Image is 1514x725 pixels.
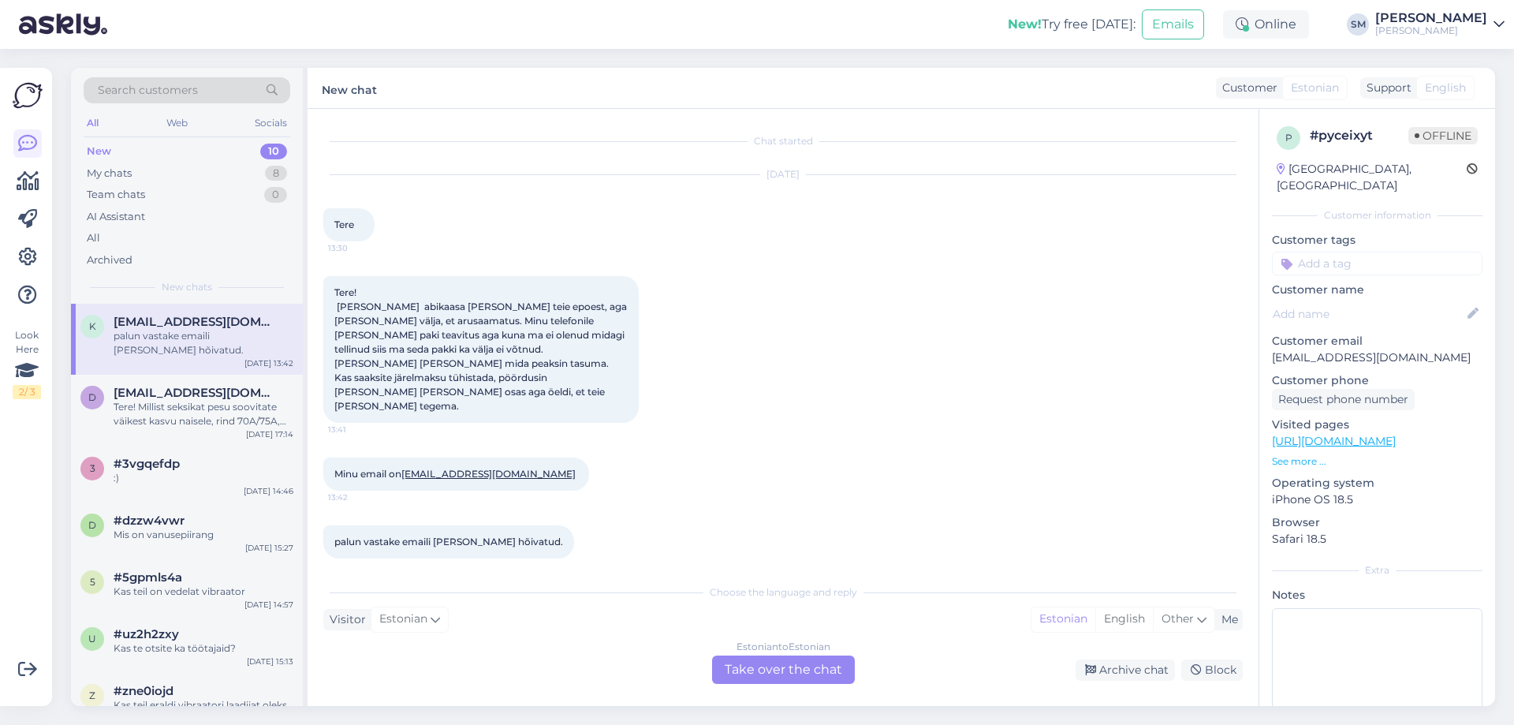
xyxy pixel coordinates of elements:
div: Choose the language and reply [323,585,1243,600]
span: 13:41 [328,424,387,435]
span: u [88,633,96,645]
div: [PERSON_NAME] [1375,12,1487,24]
span: Offline [1408,127,1478,144]
img: Askly Logo [13,80,43,110]
div: Block [1181,660,1243,681]
p: Customer phone [1272,372,1482,389]
div: palun vastake emaili [PERSON_NAME] hõivatud. [114,329,293,357]
span: diannaojala@gmail.com [114,386,278,400]
p: iPhone OS 18.5 [1272,491,1482,508]
div: All [84,113,102,133]
span: 13:42 [328,491,387,503]
div: New [87,144,111,159]
span: Search customers [98,82,198,99]
a: [URL][DOMAIN_NAME] [1272,434,1396,448]
label: New chat [322,77,377,99]
span: Estonian [1291,80,1339,96]
div: Look Here [13,328,41,399]
div: [DATE] 15:13 [247,656,293,667]
span: d [88,519,96,531]
span: #3vgqefdp [114,457,180,471]
div: [DATE] 15:27 [245,542,293,554]
span: #uz2h2zxy [114,627,179,641]
a: [EMAIL_ADDRESS][DOMAIN_NAME] [401,468,576,480]
span: d [88,391,96,403]
div: Extra [1272,563,1482,577]
div: Archived [87,252,132,268]
button: Emails [1142,9,1204,39]
div: SM [1347,13,1369,36]
div: Archive chat [1076,660,1175,681]
p: Safari 18.5 [1272,531,1482,547]
span: #5gpmls4a [114,570,182,585]
div: Online [1223,10,1309,39]
div: 0 [264,187,287,203]
div: Visitor [323,611,366,628]
span: New chats [162,280,212,294]
span: z [89,689,95,701]
span: Tere [334,219,354,230]
span: 13:30 [328,242,387,254]
div: Tere! Millist seksikat pesu soovitate väikest kasvu naisele, rind 70A/75A, pikkus 161cm? Soovin a... [114,400,293,428]
div: Estonian [1031,607,1095,631]
div: [GEOGRAPHIC_DATA], [GEOGRAPHIC_DATA] [1277,161,1467,194]
div: English [1095,607,1153,631]
span: 3 [90,462,95,474]
span: palun vastake emaili [PERSON_NAME] hõivatud. [334,536,563,547]
div: Socials [252,113,290,133]
div: [DATE] [323,167,1243,181]
div: # pyceixyt [1310,126,1408,145]
span: k [89,320,96,332]
span: 5 [90,576,95,588]
div: [DATE] 14:46 [244,485,293,497]
div: Kas teil on vedelat vibraator [114,585,293,599]
p: Customer name [1272,282,1482,298]
div: Kas te otsite ka töötajaid? [114,641,293,656]
div: Customer information [1272,208,1482,222]
div: AI Assistant [87,209,145,225]
div: Mis on vanusepiirang [114,528,293,542]
p: Customer tags [1272,232,1482,249]
p: Operating system [1272,475,1482,491]
div: Support [1360,80,1411,96]
span: #zne0iojd [114,684,173,698]
div: 10 [260,144,287,159]
div: [PERSON_NAME] [1375,24,1487,37]
span: 13:42 [328,559,387,571]
div: Take over the chat [712,656,855,684]
p: [EMAIL_ADDRESS][DOMAIN_NAME] [1272,349,1482,366]
div: Customer [1216,80,1277,96]
p: Browser [1272,514,1482,531]
div: [DATE] 17:14 [246,428,293,440]
span: #dzzw4vwr [114,514,185,528]
p: Notes [1272,587,1482,604]
div: [DATE] 14:57 [244,599,293,611]
div: Request phone number [1272,389,1415,410]
p: Customer email [1272,333,1482,349]
span: p [1285,132,1292,144]
span: kristiine_87@outlook.com [114,315,278,329]
div: 2 / 3 [13,385,41,399]
a: [PERSON_NAME][PERSON_NAME] [1375,12,1505,37]
div: 8 [265,166,287,181]
div: Team chats [87,187,145,203]
input: Add a tag [1272,252,1482,275]
span: English [1425,80,1466,96]
div: My chats [87,166,132,181]
span: Minu email on [334,468,578,480]
div: Chat started [323,134,1243,148]
div: :) [114,471,293,485]
div: All [87,230,100,246]
b: New! [1008,17,1042,32]
input: Add name [1273,305,1464,323]
div: Try free [DATE]: [1008,15,1135,34]
span: Tere! [PERSON_NAME] abikaasa [PERSON_NAME] teie epoest, aga [PERSON_NAME] välja, et arusaamatus. ... [334,286,629,412]
span: Other [1162,611,1194,626]
div: [DATE] 13:42 [244,357,293,369]
p: Visited pages [1272,417,1482,433]
div: Web [163,113,191,133]
span: Estonian [379,611,427,628]
div: Me [1215,611,1238,628]
p: See more ... [1272,454,1482,469]
div: Estonian to Estonian [736,640,830,654]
